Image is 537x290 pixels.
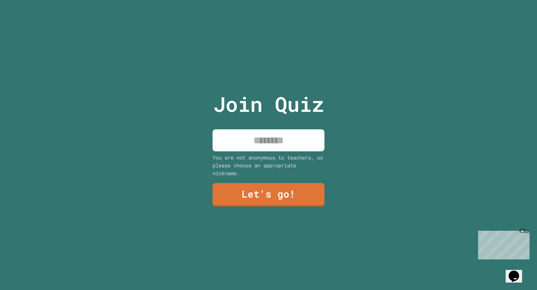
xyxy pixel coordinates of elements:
[213,183,324,207] a: Let's go!
[213,89,324,120] p: Join Quiz
[506,260,530,283] iframe: chat widget
[3,3,51,47] div: Chat with us now!Close
[475,228,530,259] iframe: chat widget
[213,154,324,177] div: You are not anonymous to teachers, so please choose an appropriate nickname.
